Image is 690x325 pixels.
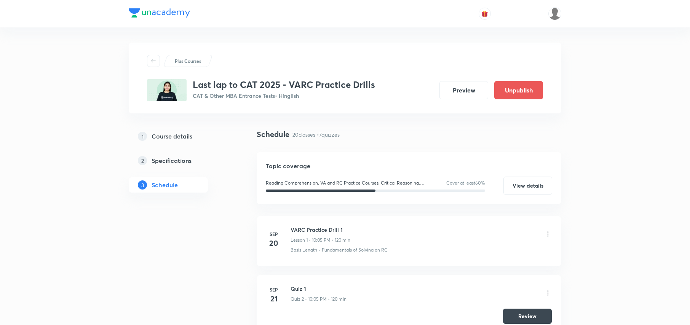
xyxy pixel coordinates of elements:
[479,8,491,20] button: avatar
[138,180,147,190] p: 3
[152,156,192,165] h5: Specifications
[129,8,190,19] a: Company Logo
[266,286,281,293] h6: Sep
[266,293,281,304] h4: 21
[292,131,315,139] p: 20 classes
[147,79,187,101] img: 2EBB2F72-0264-400C-A325-1C5F504DCE24_plus.png
[193,92,375,100] p: CAT & Other MBA Entrance Tests • Hinglish
[175,57,201,64] p: Plus Courses
[317,131,340,139] p: • 7 quizzes
[494,81,543,99] button: Unpublish
[319,247,320,253] div: ·
[322,247,388,253] p: Fundamentals of Solving an RC
[129,129,232,144] a: 1Course details
[193,79,375,90] h3: Last lap to CAT 2025 - VARC Practice Drills
[291,296,347,303] p: Quiz 2 • 10:05 PM • 120 min
[257,129,289,140] h4: Schedule
[138,156,147,165] p: 2
[291,226,350,234] h6: VARC Practice Drill 1
[152,132,192,141] h5: Course details
[291,285,347,293] h6: Quiz 1
[138,132,147,141] p: 1
[503,177,552,195] button: View details
[129,153,232,168] a: 2Specifications
[503,309,552,324] button: Review
[129,8,190,18] img: Company Logo
[266,231,281,237] h6: Sep
[548,7,561,20] img: Coolm
[266,237,281,249] h4: 20
[266,161,552,170] h5: Topic coverage
[291,237,350,244] p: Lesson 1 • 10:05 PM • 120 min
[152,180,178,190] h5: Schedule
[439,81,488,99] button: Preview
[446,180,485,186] p: Cover at least 60 %
[481,10,488,17] img: avatar
[291,247,317,253] p: Basis Length
[266,180,425,186] p: Reading Comprehension, VA and RC Practice Courses, Critical Reasoning, Verbal Ability, VARC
